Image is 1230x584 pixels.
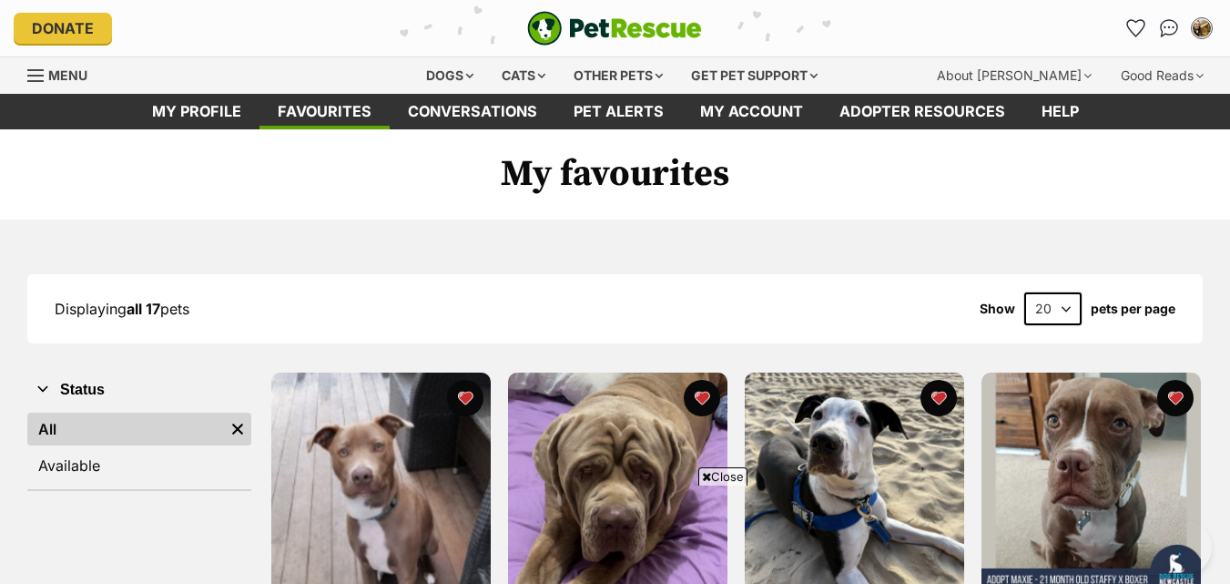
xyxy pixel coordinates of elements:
[14,13,112,44] a: Donate
[678,57,830,94] div: Get pet support
[698,467,747,486] span: Close
[1122,14,1216,43] ul: Account quick links
[1157,380,1194,416] button: favourite
[527,11,702,46] img: logo-e224e6f780fb5917bec1dbf3a21bbac754714ae5b6737aabdf751b685950b380.svg
[684,380,720,416] button: favourite
[1023,94,1097,129] a: Help
[1193,19,1211,37] img: Annika Morrison profile pic
[127,300,160,318] strong: all 17
[27,378,251,402] button: Status
[390,94,555,129] a: conversations
[1091,302,1175,316] label: pets per page
[1160,19,1179,37] img: chat-41dd97257d64d25036548639549fe6c8038ab92f7586957e7f3b1b290dea8141.svg
[682,94,821,129] a: My account
[27,409,251,489] div: Status
[920,380,957,416] button: favourite
[284,493,947,575] iframe: Advertisement
[413,57,486,94] div: Dogs
[224,413,251,446] a: Remove filter
[821,94,1023,129] a: Adopter resources
[1116,520,1212,575] iframe: Help Scout Beacon - Open
[55,300,189,318] span: Displaying pets
[489,57,558,94] div: Cats
[924,57,1104,94] div: About [PERSON_NAME]
[27,57,100,90] a: Menu
[27,449,251,482] a: Available
[555,94,682,129] a: Pet alerts
[1122,14,1151,43] a: Favourites
[561,57,676,94] div: Other pets
[259,94,390,129] a: Favourites
[1154,14,1184,43] a: Conversations
[1187,14,1216,43] button: My account
[134,94,259,129] a: My profile
[447,380,483,416] button: favourite
[527,11,702,46] a: PetRescue
[1108,57,1216,94] div: Good Reads
[980,302,1015,316] span: Show
[27,413,224,446] a: All
[48,67,87,83] span: Menu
